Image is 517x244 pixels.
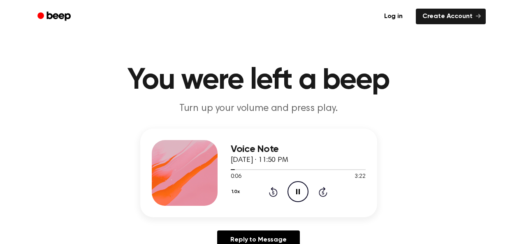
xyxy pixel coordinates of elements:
[416,9,486,24] a: Create Account
[376,7,411,26] a: Log in
[231,144,366,155] h3: Voice Note
[231,185,243,199] button: 1.0x
[231,173,241,181] span: 0:06
[231,157,288,164] span: [DATE] · 11:50 PM
[355,173,365,181] span: 3:22
[101,102,417,115] p: Turn up your volume and press play.
[32,9,78,25] a: Beep
[48,66,469,95] h1: You were left a beep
